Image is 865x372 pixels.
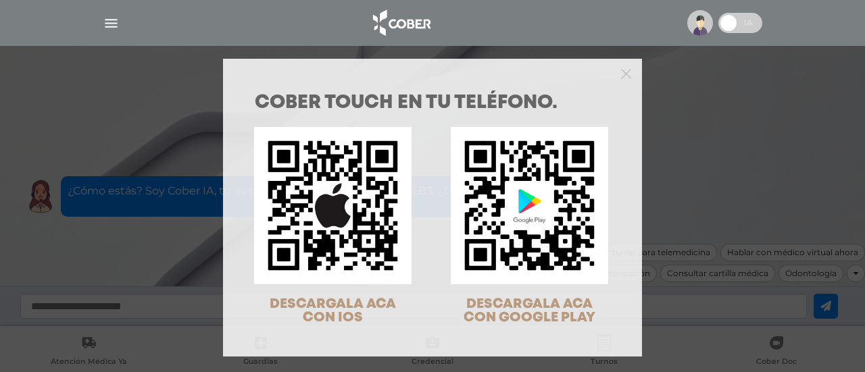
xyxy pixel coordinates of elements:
img: qr-code [451,127,608,284]
h1: COBER TOUCH en tu teléfono. [255,94,610,113]
img: qr-code [254,127,412,284]
span: DESCARGALA ACA CON GOOGLE PLAY [464,298,595,324]
button: Close [621,67,631,79]
span: DESCARGALA ACA CON IOS [270,298,396,324]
